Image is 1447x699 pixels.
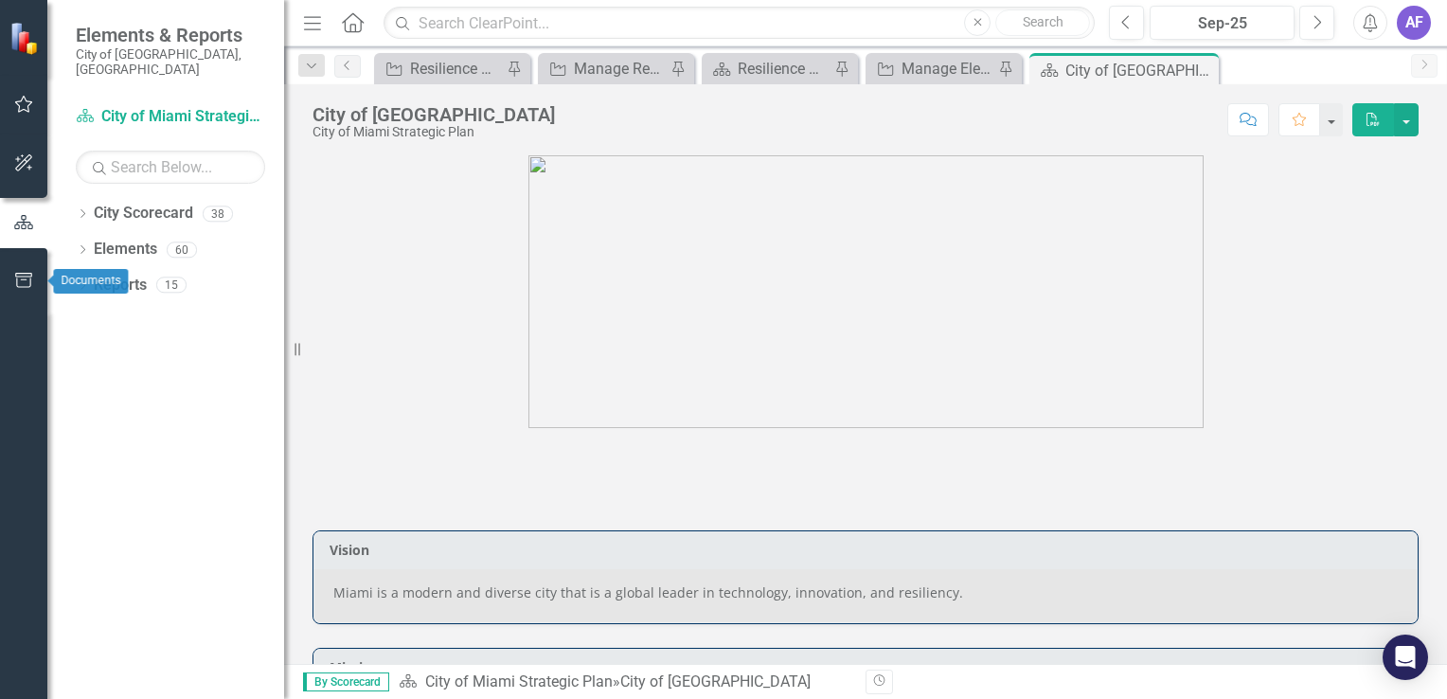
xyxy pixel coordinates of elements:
a: Resilience Actions assigned to Resilience and Sustainability [379,57,502,81]
div: 15 [156,278,187,294]
a: City of Miami Strategic Plan [76,106,265,128]
div: City of [GEOGRAPHIC_DATA] [1065,59,1214,82]
h3: Vision [330,543,1408,557]
a: Manage Reports [543,57,666,81]
input: Search ClearPoint... [384,7,1095,40]
div: Resilience Actions assigned to Resilience and Sustainability [410,57,502,81]
div: City of [GEOGRAPHIC_DATA] [313,104,555,125]
span: Miami is a modern and diverse city that is a global leader in technology, innovation, and resilie... [333,583,963,601]
button: Sep-25 [1150,6,1295,40]
div: Sep-25 [1156,12,1288,35]
div: City of Miami Strategic Plan [313,125,555,139]
div: Manage Reports [574,57,666,81]
small: City of [GEOGRAPHIC_DATA], [GEOGRAPHIC_DATA] [76,46,265,78]
a: Elements [94,239,157,260]
div: » [399,672,851,693]
h3: Mission [330,660,1408,674]
div: 60 [167,242,197,258]
a: Resilience and Sustainability [706,57,830,81]
div: Resilience and Sustainability [738,57,830,81]
a: City of Miami Strategic Plan [425,672,613,690]
input: Search Below... [76,151,265,184]
span: Search [1023,14,1063,29]
img: city_priorities_all%20smaller%20copy.png [528,155,1204,428]
span: By Scorecard [303,672,389,691]
div: Open Intercom Messenger [1383,635,1428,680]
a: City Scorecard [94,203,193,224]
div: 38 [203,206,233,222]
div: Documents [54,269,129,294]
img: ClearPoint Strategy [9,21,44,55]
button: Search [995,9,1090,36]
a: Manage Elements [870,57,993,81]
div: Manage Elements [902,57,993,81]
span: Elements & Reports [76,24,265,46]
button: AF [1397,6,1431,40]
div: City of [GEOGRAPHIC_DATA] [620,672,811,690]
